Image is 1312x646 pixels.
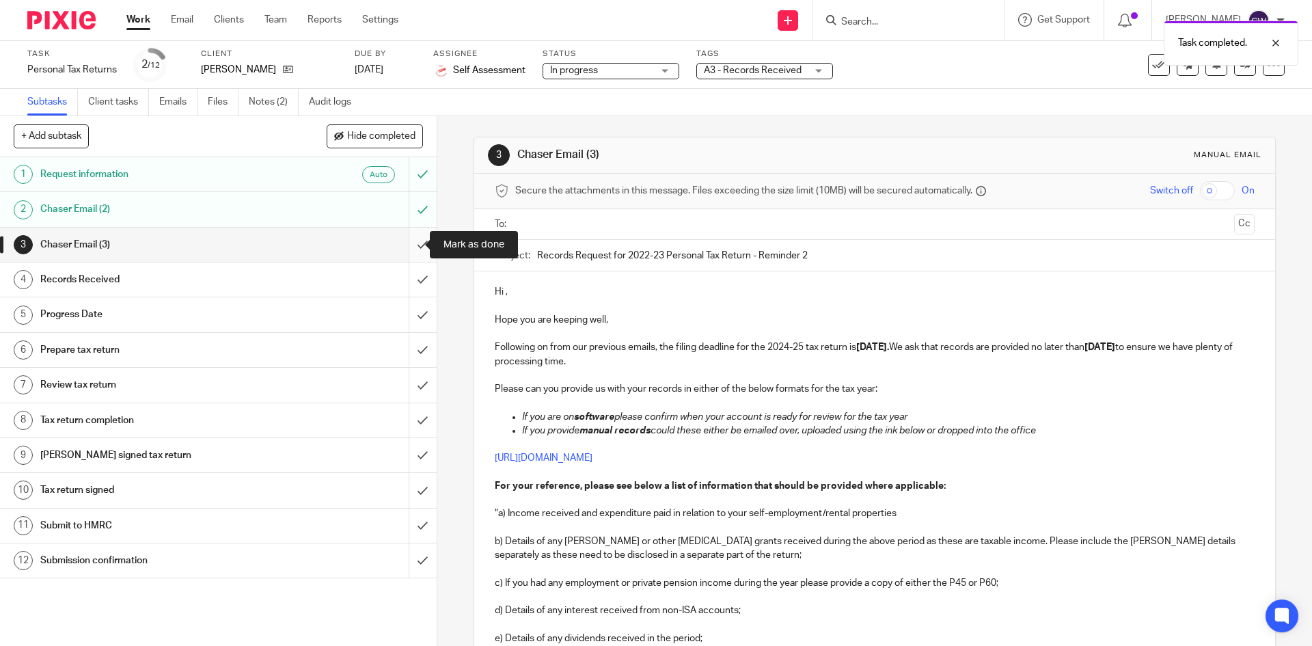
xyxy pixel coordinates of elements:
h1: Submission confirmation [40,550,277,571]
strong: For your reference, please see below a list of information that should be provided where applicable: [495,481,946,491]
label: Assignee [433,49,525,59]
p: Hi , [495,285,1254,299]
a: Work [126,13,150,27]
em: If you are on [522,412,574,422]
h1: Records Received [40,269,277,290]
h1: Prepare tax return [40,340,277,360]
div: 2 [14,200,33,219]
a: Notes (2) [249,89,299,116]
div: Auto [362,166,395,183]
span: Secure the attachments in this message. Files exceeding the size limit (10MB) will be secured aut... [515,184,972,198]
h1: Chaser Email (3) [40,234,277,255]
div: Personal Tax Returns [27,63,117,77]
div: 7 [14,375,33,394]
h1: Tax return completion [40,410,277,431]
a: Clients [214,13,244,27]
span: [DATE] [355,65,383,75]
h1: Submit to HMRC [40,515,277,536]
div: 3 [488,144,510,166]
p: Hope you are keeping well, [495,313,1254,327]
a: Audit logs [309,89,361,116]
label: Due by [355,49,416,59]
a: Team [264,13,287,27]
div: Manual email [1194,150,1261,161]
span: A3 - Records Received [704,66,802,75]
p: Please can you provide us with your records in either of the below formats for the tax year: [495,382,1254,396]
div: 3 [14,235,33,254]
div: 8 [14,411,33,430]
span: Hide completed [347,131,415,142]
label: Task [27,49,117,59]
em: If you provide [522,426,579,435]
a: [URL][DOMAIN_NAME] [495,453,592,463]
p: "a) Income received and expenditure paid in relation to your self-employment/rental properties [495,507,1254,520]
a: Settings [362,13,398,27]
a: Subtasks [27,89,78,116]
div: 2 [141,57,160,72]
p: b) Details of any [PERSON_NAME] or other [MEDICAL_DATA] grants received during the above period a... [495,535,1254,563]
h1: Chaser Email (3) [517,148,904,162]
p: Following on from our previous emails, the filing deadline for the 2024-25 tax return is We ask t... [495,340,1254,368]
h1: Progress Date [40,304,277,325]
img: Pixie [27,11,96,29]
a: Emails [159,89,197,116]
a: Client tasks [88,89,149,116]
em: manual records [579,426,651,435]
div: 10 [14,481,33,500]
small: /12 [148,62,160,69]
label: Subject: [495,249,530,263]
label: Client [201,49,338,59]
a: Reports [307,13,342,27]
label: To: [495,217,510,231]
p: [PERSON_NAME] [201,63,276,77]
div: 12 [14,551,33,570]
em: could these either be emailed over, uploaded using the ink below or dropped into the office [651,426,1036,435]
div: 9 [14,446,33,465]
h1: [PERSON_NAME] signed tax return [40,445,277,466]
h1: Tax return signed [40,480,277,500]
div: 6 [14,340,33,360]
div: 11 [14,516,33,535]
h1: Chaser Email (2) [40,199,277,219]
p: d) Details of any interest received from non-ISA accounts; [495,604,1254,617]
div: 1 [14,165,33,184]
p: e) Details of any dividends received in the period; [495,632,1254,645]
h1: Review tax return [40,375,277,395]
strong: [DATE]. [856,342,889,352]
img: svg%3E [1248,10,1270,31]
em: software [574,412,614,422]
button: Cc [1234,214,1255,234]
div: 4 [14,270,33,289]
span: On [1242,184,1255,198]
p: Task completed. [1178,36,1247,50]
span: Self Assessment [453,64,525,77]
em: please confirm when your account is ready for review for the tax year [614,412,907,422]
img: 1000002124.png [433,63,450,79]
a: Email [171,13,193,27]
label: Status [543,49,679,59]
strong: [DATE] [1084,342,1115,352]
span: Switch off [1150,184,1193,198]
button: Hide completed [327,124,423,148]
h1: Request information [40,164,277,185]
button: + Add subtask [14,124,89,148]
span: In progress [550,66,598,75]
div: 5 [14,306,33,325]
p: c) If you had any employment or private pension income during the year please provide a copy of e... [495,576,1254,590]
a: Files [208,89,238,116]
